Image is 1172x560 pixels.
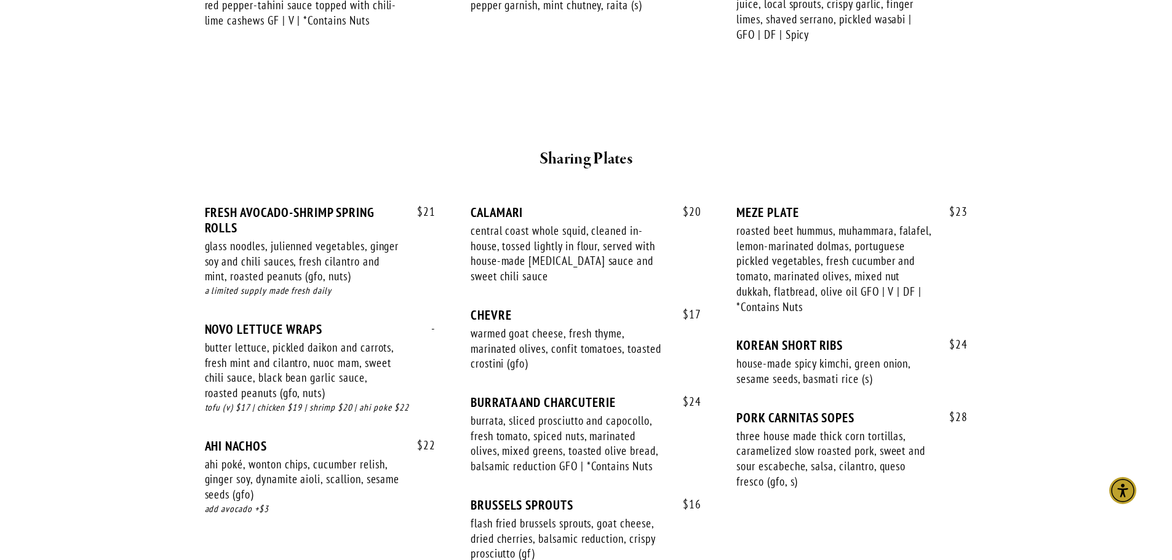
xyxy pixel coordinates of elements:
div: AHI NACHOS [205,438,436,454]
span: - [419,321,436,336]
div: burrata, sliced prosciutto and capocollo, fresh tomato, spiced nuts, marinated olives, mixed gree... [471,413,666,474]
span: 24 [937,337,968,352]
div: ahi poké, wonton chips, cucumber relish, ginger soy, dynamite aioli, scallion, sesame seeds (gfo) [205,457,401,502]
strong: Sharing Plates [540,148,632,170]
span: $ [683,497,689,511]
span: $ [683,307,689,321]
div: PORK CARNITAS SOPES [736,410,967,425]
span: $ [949,409,955,424]
span: $ [683,394,689,409]
div: roasted beet hummus, muhammara, falafel, lemon-marinated dolmas, portuguese pickled vegetables, f... [736,223,932,314]
span: 23 [937,205,968,219]
div: BURRATA AND CHARCUTERIE [471,395,701,410]
div: warmed goat cheese, fresh thyme, marinated olives, confit tomatoes, toasted crostini (gfo) [471,326,666,371]
div: CALAMARI [471,205,701,220]
span: 20 [671,205,701,219]
div: add avocado +$3 [205,502,436,516]
div: three house made thick corn tortillas, caramelized slow roasted pork, sweet and sour escabeche, s... [736,428,932,489]
div: a limited supply made fresh daily [205,284,436,298]
div: CHEVRE [471,307,701,323]
span: $ [417,204,423,219]
span: $ [949,204,955,219]
span: 21 [405,205,436,219]
span: 16 [671,497,701,511]
span: 22 [405,438,436,452]
div: butter lettuce, pickled daikon and carrots, fresh mint and cilantro, nuoc mam, sweet chili sauce,... [205,340,401,401]
div: FRESH AVOCADO-SHRIMP SPRING ROLLS [205,205,436,235]
span: 24 [671,395,701,409]
div: KOREAN SHORT RIBS [736,337,967,353]
div: NOVO LETTUCE WRAPS [205,321,436,337]
span: $ [417,438,423,452]
div: central coast whole squid, cleaned in-house, tossed lightly in flour, served with house-made [MED... [471,223,666,284]
span: 28 [937,410,968,424]
span: $ [683,204,689,219]
span: $ [949,337,955,352]
span: 17 [671,307,701,321]
div: MEZE PLATE [736,205,967,220]
div: house-made spicy kimchi, green onion, sesame seeds, basmati rice (s) [736,356,932,386]
div: glass noodles, julienned vegetables, ginger soy and chili sauces, fresh cilantro and mint, roaste... [205,239,401,284]
div: tofu (v) $17 | chicken $19 | shrimp $20 | ahi poke $22 [205,401,436,415]
div: BRUSSELS SPROUTS [471,497,701,513]
div: Accessibility Menu [1109,477,1136,504]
